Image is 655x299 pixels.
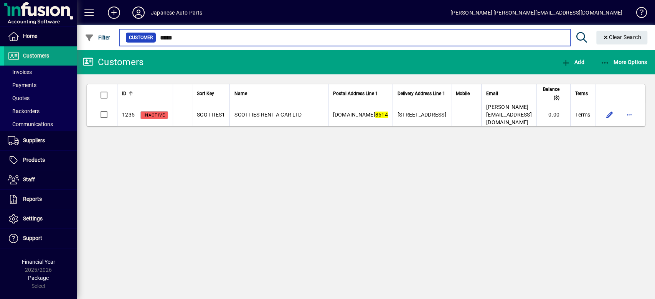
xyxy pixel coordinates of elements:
[197,112,225,118] span: SCOTTIES1
[23,33,37,39] span: Home
[234,89,247,98] span: Name
[8,69,32,75] span: Invoices
[4,190,77,209] a: Reports
[333,89,378,98] span: Postal Address Line 1
[4,118,77,131] a: Communications
[450,7,622,19] div: [PERSON_NAME] [PERSON_NAME][EMAIL_ADDRESS][DOMAIN_NAME]
[4,92,77,105] a: Quotes
[122,89,126,98] span: ID
[129,34,153,41] span: Customer
[4,209,77,228] a: Settings
[23,157,45,163] span: Products
[561,59,584,65] span: Add
[126,6,151,20] button: Profile
[4,105,77,118] a: Backorders
[234,112,302,118] span: SCOTTIES RENT A CAR LTD
[4,229,77,248] a: Support
[22,259,55,265] span: Financial Year
[602,34,642,40] span: Clear Search
[8,95,30,101] span: Quotes
[536,103,571,126] td: 0.00
[486,89,498,98] span: Email
[23,137,45,143] span: Suppliers
[630,2,645,26] a: Knowledge Base
[456,89,477,98] div: Mobile
[541,85,560,102] span: Balance ($)
[398,89,445,98] span: Delivery Address Line 1
[575,89,588,98] span: Terms
[28,275,49,281] span: Package
[23,176,35,182] span: Staff
[83,31,112,44] button: Filter
[122,112,135,118] span: 1235
[8,82,36,88] span: Payments
[151,7,202,19] div: Japanese Auto Parts
[559,55,586,69] button: Add
[23,196,42,202] span: Reports
[333,112,388,118] span: [DOMAIN_NAME]
[623,108,635,121] button: More options
[23,235,42,241] span: Support
[4,151,77,170] a: Products
[4,79,77,92] a: Payments
[575,111,590,118] span: Terms
[144,113,165,118] span: Inactive
[456,89,470,98] span: Mobile
[603,108,615,121] button: Edit
[8,108,40,114] span: Backorders
[599,55,649,69] button: More Options
[234,89,323,98] div: Name
[4,170,77,189] a: Staff
[541,85,567,102] div: Balance ($)
[375,112,388,118] em: 8614
[486,104,532,125] span: [PERSON_NAME][EMAIL_ADDRESS][DOMAIN_NAME]
[4,27,77,46] a: Home
[197,89,214,98] span: Sort Key
[102,6,126,20] button: Add
[4,66,77,79] a: Invoices
[23,215,43,222] span: Settings
[85,34,111,41] span: Filter
[596,31,648,44] button: Clear
[8,121,53,127] span: Communications
[398,112,446,118] span: [STREET_ADDRESS]
[601,59,647,65] span: More Options
[23,53,49,59] span: Customers
[122,89,168,98] div: ID
[4,131,77,150] a: Suppliers
[82,56,144,68] div: Customers
[486,89,532,98] div: Email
